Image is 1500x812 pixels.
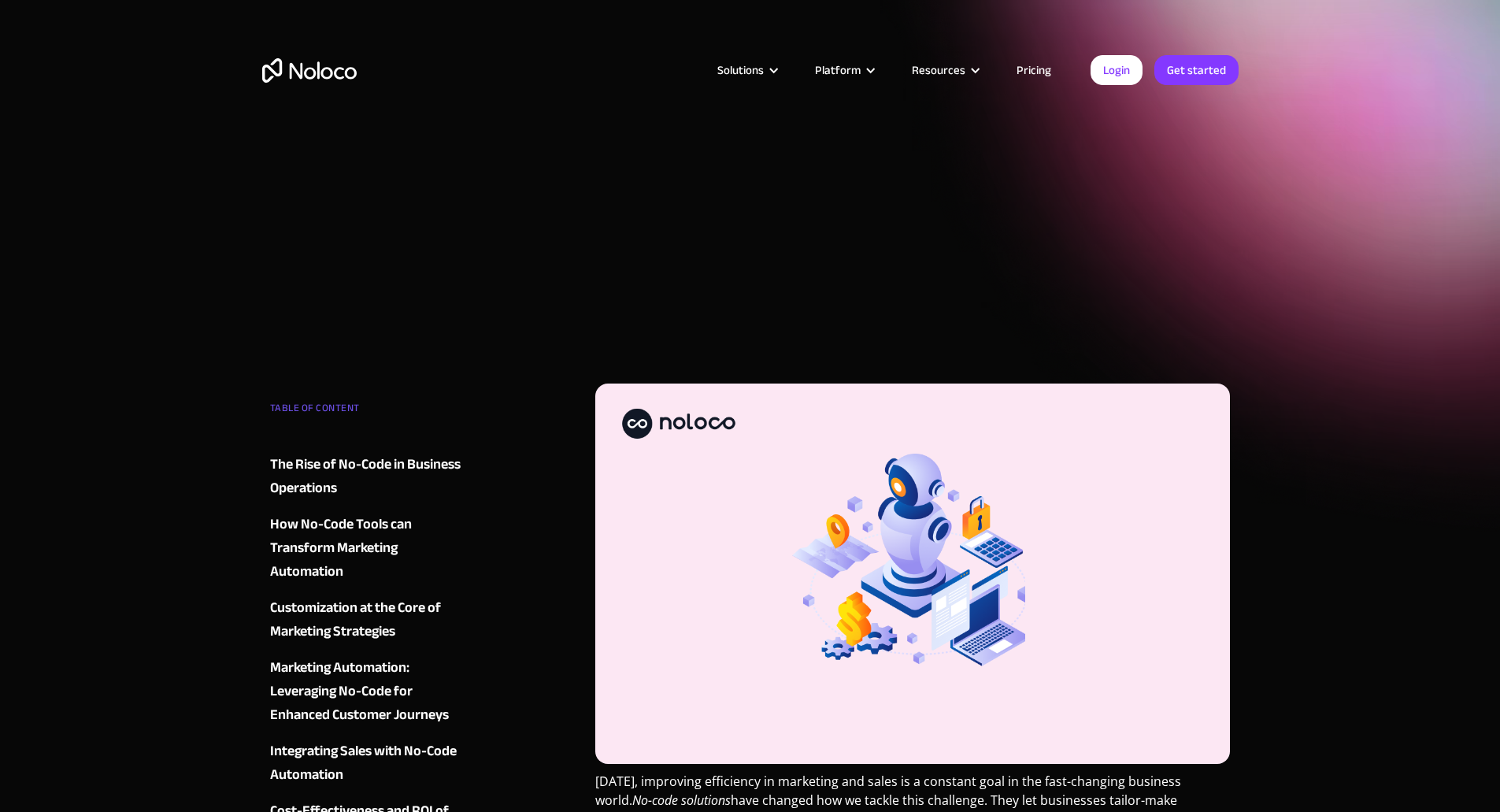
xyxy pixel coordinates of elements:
[270,656,461,727] a: Marketing Automation: Leveraging No-Code for Enhanced Customer Journeys
[270,596,461,643] a: Customization at the Core of Marketing Strategies
[270,453,461,500] a: The Rise of No-Code in Business Operations
[632,792,731,809] em: No-code solutions
[262,58,357,83] a: home
[717,60,764,80] div: Solutions
[270,513,461,584] a: How No-Code Tools can Transform Marketing Automation
[997,60,1071,80] a: Pricing
[270,396,461,428] div: TABLE OF CONTENT
[1154,55,1239,85] a: Get started
[795,60,892,80] div: Platform
[270,740,461,787] a: Integrating Sales with No-Code Automation
[1091,55,1143,85] a: Login
[698,60,795,80] div: Solutions
[912,60,965,80] div: Resources
[815,60,861,80] div: Platform
[892,60,997,80] div: Resources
